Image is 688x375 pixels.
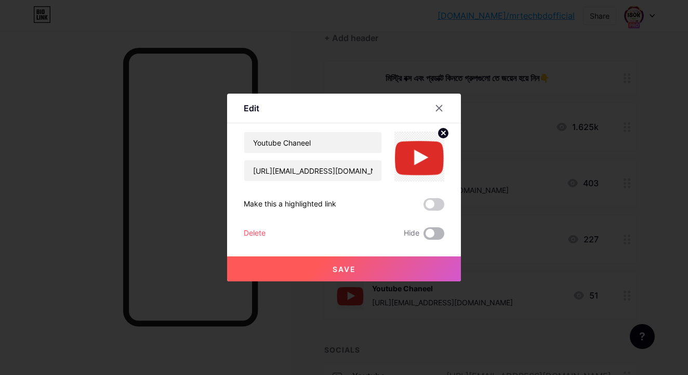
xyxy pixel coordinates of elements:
[394,132,444,182] img: link_thumbnail
[227,256,461,281] button: Save
[333,265,356,274] span: Save
[244,102,259,114] div: Edit
[244,198,336,211] div: Make this a highlighted link
[244,132,381,153] input: Title
[404,227,419,240] span: Hide
[244,160,381,181] input: URL
[244,227,266,240] div: Delete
